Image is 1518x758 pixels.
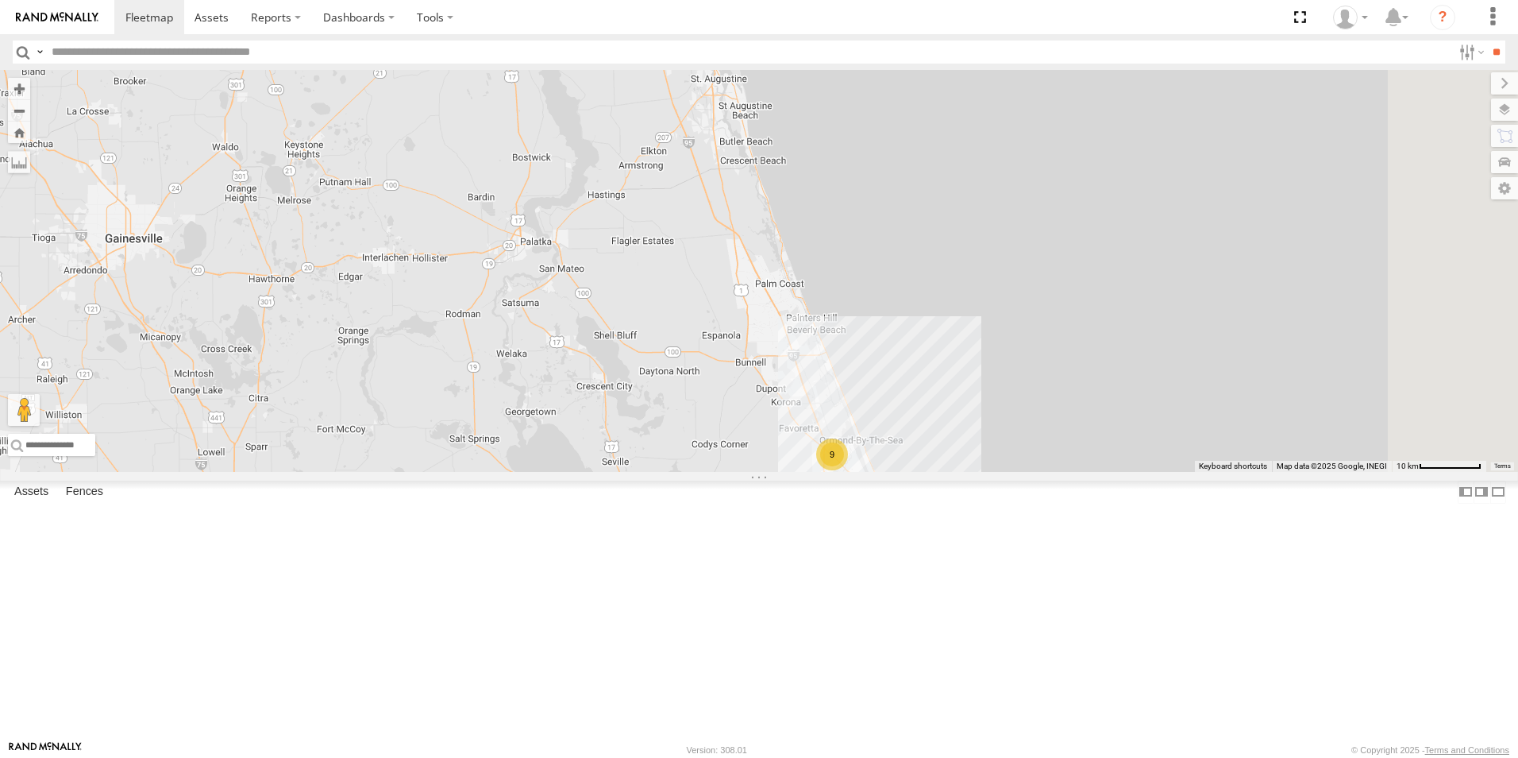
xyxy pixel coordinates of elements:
div: Version: 308.01 [687,745,747,755]
a: Terms (opens in new tab) [1494,463,1511,470]
button: Drag Pegman onto the map to open Street View [8,394,40,426]
label: Search Filter Options [1453,41,1487,64]
div: Thomas Crowe [1327,6,1374,29]
label: Dock Summary Table to the Right [1474,481,1489,504]
span: Map data ©2025 Google, INEGI [1277,462,1387,470]
label: Search Query [33,41,46,64]
button: Keyboard shortcuts [1199,461,1267,472]
div: 9 [816,439,848,470]
button: Zoom out [8,99,30,122]
label: Hide Summary Table [1490,481,1506,504]
div: © Copyright 2025 - [1351,745,1509,755]
button: Zoom Home [8,122,30,143]
label: Dock Summary Table to the Left [1458,481,1474,504]
img: rand-logo.svg [16,12,98,23]
button: Map Scale: 10 km per 75 pixels [1392,461,1486,472]
label: Fences [58,481,111,503]
label: Map Settings [1491,177,1518,199]
button: Zoom in [8,78,30,99]
i: ? [1430,5,1455,30]
label: Assets [6,481,56,503]
span: 10 km [1397,462,1419,470]
label: Measure [8,151,30,173]
a: Terms and Conditions [1425,745,1509,755]
a: Visit our Website [9,742,82,758]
